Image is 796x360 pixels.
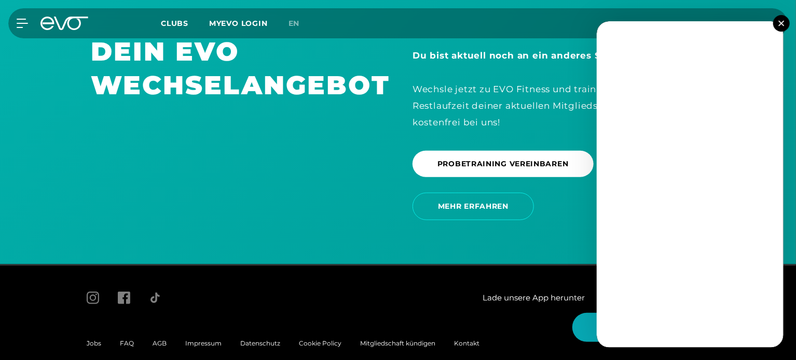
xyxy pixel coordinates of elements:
[413,143,598,185] a: PROBETRAINING VEREINBAREN
[87,339,101,347] a: Jobs
[161,19,188,28] span: Clubs
[209,19,268,28] a: MYEVO LOGIN
[240,339,280,347] a: Datenschutz
[299,339,341,347] a: Cookie Policy
[185,339,222,347] a: Impressum
[360,339,435,347] a: Mitgliedschaft kündigen
[437,159,569,169] span: PROBETRAINING VEREINBAREN
[483,292,585,304] span: Lade unsere App herunter
[413,185,538,228] a: MEHR ERFAHREN
[572,313,775,342] button: Hallo Athlet! Was möchtest du tun?
[778,20,784,26] img: close.svg
[161,18,209,28] a: Clubs
[153,339,167,347] a: AGB
[413,50,682,61] strong: Du bist aktuell noch an ein anderes Studio gebunden
[289,18,312,30] a: en
[438,201,509,212] span: MEHR ERFAHREN
[289,19,300,28] span: en
[454,339,479,347] a: Kontakt
[120,339,134,347] a: FAQ
[413,47,705,131] div: ? Wechsle jetzt zu EVO Fitness und trainiere für die Restlaufzeit deiner aktuellen Mitgliedschaft...
[91,35,383,102] h1: DEIN EVO WECHSELANGEBOT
